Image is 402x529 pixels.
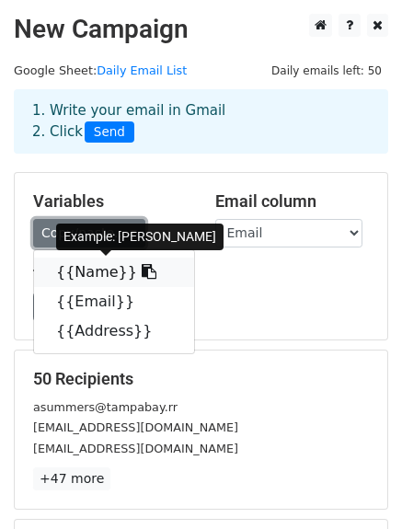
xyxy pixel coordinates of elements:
[34,287,194,316] a: {{Email}}
[85,121,134,144] span: Send
[97,63,187,77] a: Daily Email List
[34,316,194,346] a: {{Address}}
[34,258,194,287] a: {{Name}}
[33,420,238,434] small: [EMAIL_ADDRESS][DOMAIN_NAME]
[33,442,238,455] small: [EMAIL_ADDRESS][DOMAIN_NAME]
[33,219,145,247] a: Copy/paste...
[265,61,388,81] span: Daily emails left: 50
[14,63,187,77] small: Google Sheet:
[33,191,188,212] h5: Variables
[33,467,110,490] a: +47 more
[14,14,388,45] h2: New Campaign
[310,441,402,529] iframe: Chat Widget
[265,63,388,77] a: Daily emails left: 50
[215,191,370,212] h5: Email column
[33,369,369,389] h5: 50 Recipients
[33,400,178,414] small: asummers@tampabay.rr
[18,100,384,143] div: 1. Write your email in Gmail 2. Click
[56,224,224,250] div: Example: [PERSON_NAME]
